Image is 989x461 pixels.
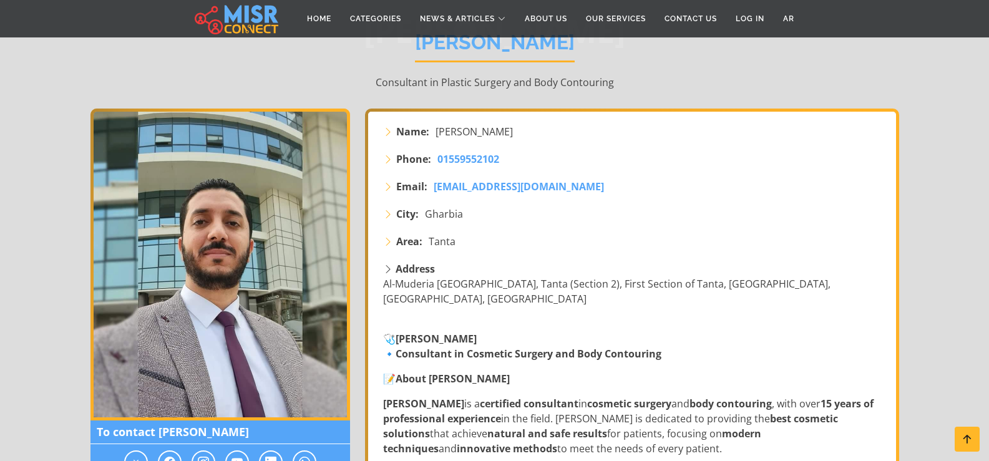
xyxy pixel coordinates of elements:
strong: [PERSON_NAME] [396,332,477,346]
a: Log in [726,7,774,31]
a: Home [298,7,341,31]
a: About Us [515,7,577,31]
span: News & Articles [420,13,495,24]
span: Al-Muderia [GEOGRAPHIC_DATA], Tanta (Section 2), First Section of Tanta, [GEOGRAPHIC_DATA], [GEOG... [383,277,831,306]
img: main.misr_connect [195,3,278,34]
strong: Address [396,262,435,276]
strong: modern techniques [383,427,761,455]
a: Categories [341,7,411,31]
strong: natural and safe results [487,427,607,440]
p: 🩺 🔹 [383,331,884,361]
p: is a in and , with over in the field. [PERSON_NAME] is dedicated to providing the that achieve fo... [383,396,884,456]
strong: Consultant in Cosmetic Surgery and Body Contouring [396,347,661,361]
strong: Area: [396,234,422,249]
p: 📝 [383,371,884,386]
a: AR [774,7,804,31]
strong: City: [396,206,419,221]
strong: best cosmetic solutions [383,412,838,440]
strong: cosmetic surgery [587,397,671,410]
span: [PERSON_NAME] [436,124,513,139]
a: Contact Us [655,7,726,31]
strong: certified consultant [480,397,578,410]
span: To contact [PERSON_NAME] [90,420,350,444]
span: [EMAIL_ADDRESS][DOMAIN_NAME] [434,180,604,193]
strong: [PERSON_NAME] [383,397,464,410]
strong: Phone: [396,152,431,167]
a: [EMAIL_ADDRESS][DOMAIN_NAME] [434,179,604,194]
span: Tanta [429,234,456,249]
strong: 15 years of professional experience [383,397,874,425]
a: News & Articles [411,7,515,31]
strong: About [PERSON_NAME] [396,372,510,386]
strong: Email: [396,179,427,194]
img: Dr. Ahmed Said Basyouni [90,109,350,420]
span: 01559552102 [437,152,499,166]
a: 01559552102 [437,152,499,167]
p: Consultant in Plastic Surgery and Body Contouring [90,75,899,90]
strong: body contouring [689,397,772,410]
strong: Name: [396,124,429,139]
h1: [PERSON_NAME] [415,31,575,62]
strong: innovative methods [457,442,557,455]
span: Gharbia [425,206,463,221]
a: Our Services [577,7,655,31]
